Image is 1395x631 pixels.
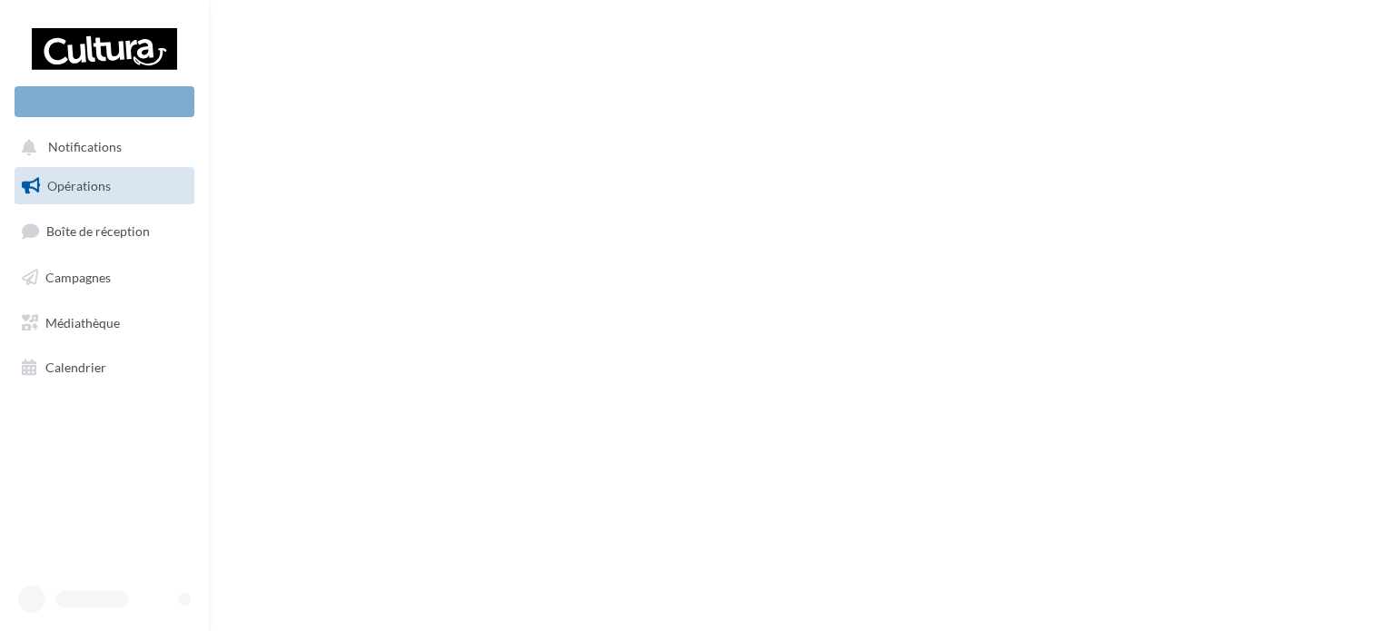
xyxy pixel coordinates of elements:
a: Boîte de réception [11,212,198,251]
span: Boîte de réception [46,223,150,239]
a: Campagnes [11,259,198,297]
span: Campagnes [45,270,111,285]
span: Calendrier [45,360,106,375]
a: Calendrier [11,349,198,387]
span: Opérations [47,178,111,193]
span: Notifications [48,140,122,155]
div: Nouvelle campagne [15,86,194,117]
a: Médiathèque [11,304,198,342]
a: Opérations [11,167,198,205]
span: Médiathèque [45,314,120,330]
